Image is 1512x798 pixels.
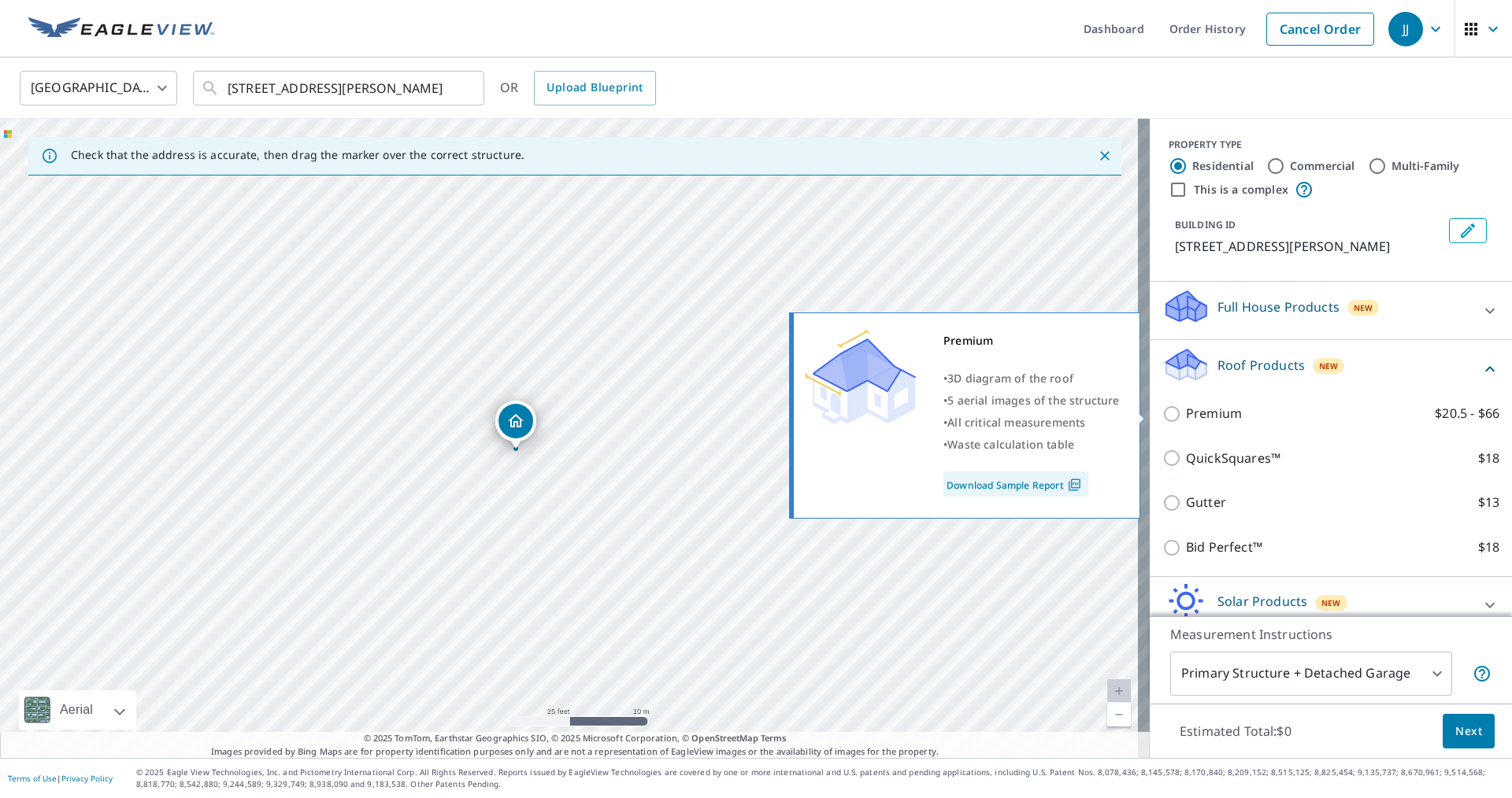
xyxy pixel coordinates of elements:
[943,412,1120,434] div: •
[1162,583,1499,628] div: Solar ProductsNew
[943,330,1120,352] div: Premium
[1455,722,1482,741] span: Next
[1186,538,1262,557] p: Bid Perfect™
[806,330,916,424] img: Premium
[1321,597,1341,609] span: New
[1388,12,1423,46] div: JJ
[364,732,787,745] span: © 2025 TomTom, Earthstar Geographics SIO, © 2025 Microsoft Corporation, ©
[943,368,1120,390] div: •
[1266,13,1374,46] a: Cancel Order
[1478,449,1499,468] p: $18
[1170,625,1492,644] p: Measurement Instructions
[8,773,57,784] a: Terms of Use
[1478,538,1499,557] p: $18
[1107,679,1131,703] a: Current Level 20, Zoom In Disabled
[1064,478,1085,492] img: Pdf Icon
[1095,146,1115,166] button: Close
[1435,404,1499,423] p: $20.5 - $66
[1217,297,1340,316] p: Full House Products
[228,66,452,110] input: Search by address or latitude-longitude
[943,390,1120,412] div: •
[1162,288,1499,333] div: Full House ProductsNew
[495,401,536,449] div: Dropped pin, building 1, Residential property, 4300 Leary Way NW Seattle, WA 98107
[1170,652,1452,696] div: Primary Structure + Detached Garage
[1290,158,1355,174] label: Commercial
[20,66,177,110] div: [GEOGRAPHIC_DATA]
[1478,493,1499,512] p: $13
[71,148,524,162] p: Check that the address is accurate, then drag the marker over the correct structure.
[534,71,655,105] a: Upload Blueprint
[1443,714,1495,749] button: Next
[943,471,1088,497] a: Download Sample Report
[1217,356,1305,375] p: Roof Products
[947,415,1085,430] span: All critical measurements
[1162,346,1499,391] div: Roof ProductsNew
[1319,360,1339,372] span: New
[1217,592,1307,611] p: Solar Products
[1175,237,1443,256] p: [STREET_ADDRESS][PERSON_NAME]
[1392,158,1460,174] label: Multi-Family
[55,690,98,730] div: Aerial
[1107,703,1131,726] a: Current Level 20, Zoom Out
[947,437,1074,452] span: Waste calculation table
[1354,301,1373,314] span: New
[947,393,1119,408] span: 5 aerial images of the structure
[1473,664,1492,683] span: Your report will include the primary structure and a detached garage if one exists.
[28,17,214,41] img: EV Logo
[1449,218,1487,243] button: Edit building 1
[943,434,1120,456] div: •
[1186,404,1242,423] p: Premium
[500,71,656,105] div: OR
[61,773,113,784] a: Privacy Policy
[8,774,113,783] p: |
[1194,182,1288,198] label: This is a complex
[547,78,643,98] span: Upload Blueprint
[1169,138,1493,152] div: PROPERTY TYPE
[1175,218,1236,231] p: BUILDING ID
[691,732,758,744] a: OpenStreetMap
[947,371,1073,386] span: 3D diagram of the roof
[1192,158,1254,174] label: Residential
[1167,714,1304,748] p: Estimated Total: $0
[136,767,1504,790] p: © 2025 Eagle View Technologies, Inc. and Pictometry International Corp. All Rights Reserved. Repo...
[19,690,136,730] div: Aerial
[761,732,787,744] a: Terms
[1186,449,1280,468] p: QuickSquares™
[1186,493,1226,512] p: Gutter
